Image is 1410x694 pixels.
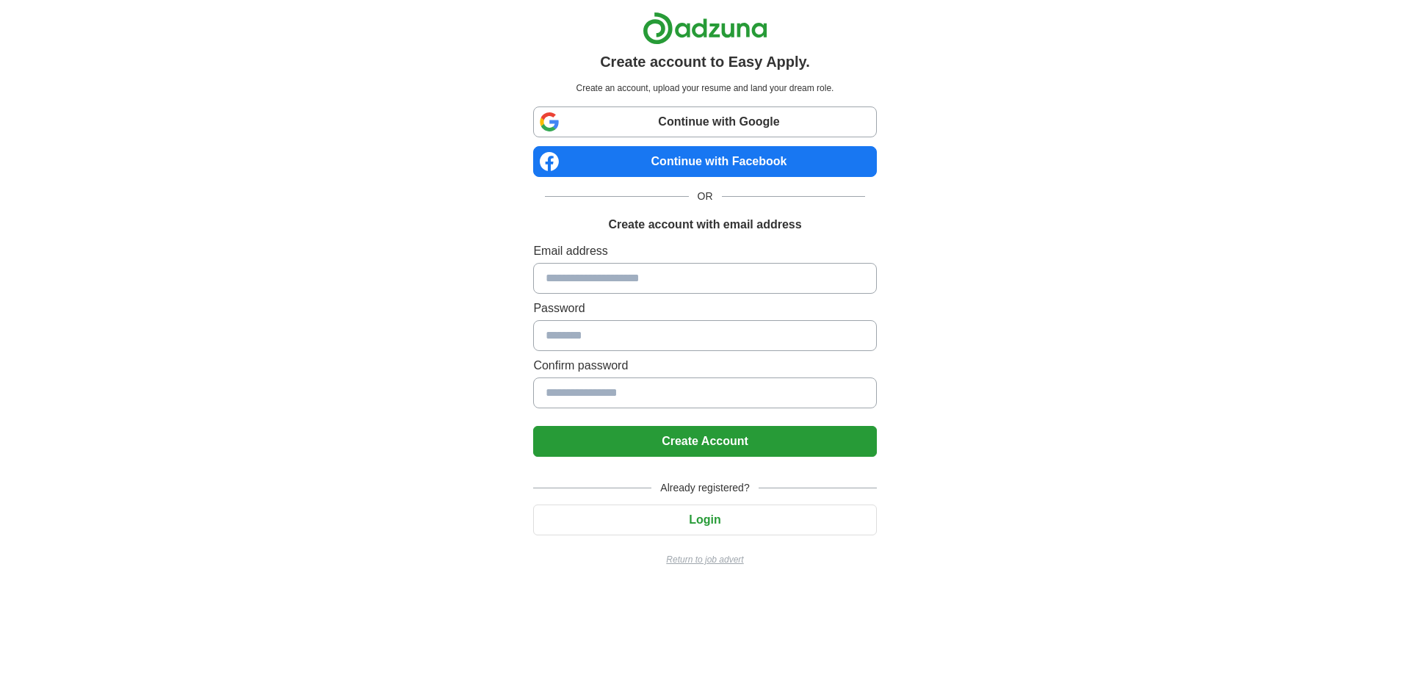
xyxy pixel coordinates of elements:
[608,216,801,234] h1: Create account with email address
[533,357,876,375] label: Confirm password
[536,82,873,95] p: Create an account, upload your resume and land your dream role.
[533,426,876,457] button: Create Account
[600,51,810,73] h1: Create account to Easy Apply.
[689,189,722,204] span: OR
[533,242,876,260] label: Email address
[533,513,876,526] a: Login
[533,300,876,317] label: Password
[533,106,876,137] a: Continue with Google
[533,146,876,177] a: Continue with Facebook
[533,505,876,535] button: Login
[533,553,876,566] a: Return to job advert
[643,12,767,45] img: Adzuna logo
[651,480,758,496] span: Already registered?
